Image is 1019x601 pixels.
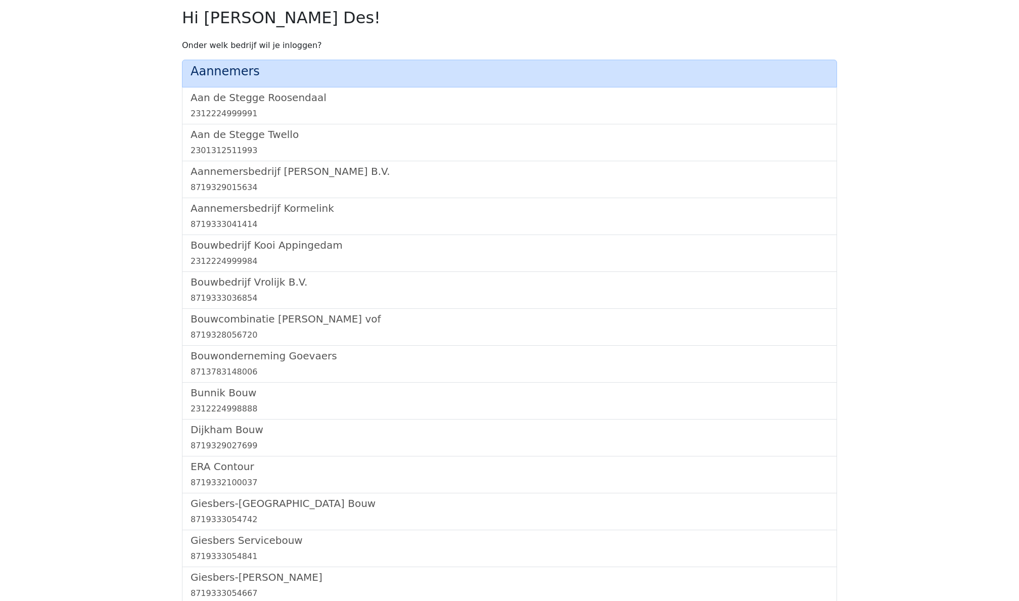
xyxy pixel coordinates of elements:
[191,350,828,362] h5: Bouwonderneming Goevaers
[191,366,828,378] div: 8713783148006
[191,239,828,251] h5: Bouwbedrijf Kooi Appingedam
[191,350,828,378] a: Bouwonderneming Goevaers8713783148006
[191,165,828,194] a: Aannemersbedrijf [PERSON_NAME] B.V.8719329015634
[191,329,828,341] div: 8719328056720
[191,128,828,141] h5: Aan de Stegge Twello
[191,387,828,415] a: Bunnik Bouw2312224998888
[182,8,837,27] h2: Hi [PERSON_NAME] Des!
[191,440,828,452] div: 8719329027699
[191,64,828,79] h4: Aannemers
[191,424,828,452] a: Dijkham Bouw8719329027699
[191,313,828,341] a: Bouwcombinatie [PERSON_NAME] vof8719328056720
[191,403,828,415] div: 2312224998888
[191,108,828,120] div: 2312224999991
[191,313,828,325] h5: Bouwcombinatie [PERSON_NAME] vof
[191,534,828,546] h5: Giesbers Servicebouw
[182,39,837,52] p: Onder welk bedrijf wil je inloggen?
[191,218,828,230] div: 8719333041414
[191,165,828,177] h5: Aannemersbedrijf [PERSON_NAME] B.V.
[191,571,828,583] h5: Giesbers-[PERSON_NAME]
[191,181,828,194] div: 8719329015634
[191,460,828,473] h5: ERA Contour
[191,91,828,104] h5: Aan de Stegge Roosendaal
[191,550,828,563] div: 8719333054841
[191,424,828,436] h5: Dijkham Bouw
[191,292,828,304] div: 8719333036854
[191,276,828,288] h5: Bouwbedrijf Vrolijk B.V.
[191,514,828,526] div: 8719333054742
[191,91,828,120] a: Aan de Stegge Roosendaal2312224999991
[191,587,828,599] div: 8719333054667
[191,477,828,489] div: 8719332100037
[191,202,828,214] h5: Aannemersbedrijf Kormelink
[191,387,828,399] h5: Bunnik Bouw
[191,460,828,489] a: ERA Contour8719332100037
[191,239,828,267] a: Bouwbedrijf Kooi Appingedam2312224999984
[191,255,828,267] div: 2312224999984
[191,497,828,510] h5: Giesbers-[GEOGRAPHIC_DATA] Bouw
[191,145,828,157] div: 2301312511993
[191,571,828,599] a: Giesbers-[PERSON_NAME]8719333054667
[191,128,828,157] a: Aan de Stegge Twello2301312511993
[191,497,828,526] a: Giesbers-[GEOGRAPHIC_DATA] Bouw8719333054742
[191,276,828,304] a: Bouwbedrijf Vrolijk B.V.8719333036854
[191,202,828,230] a: Aannemersbedrijf Kormelink8719333041414
[191,534,828,563] a: Giesbers Servicebouw8719333054841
